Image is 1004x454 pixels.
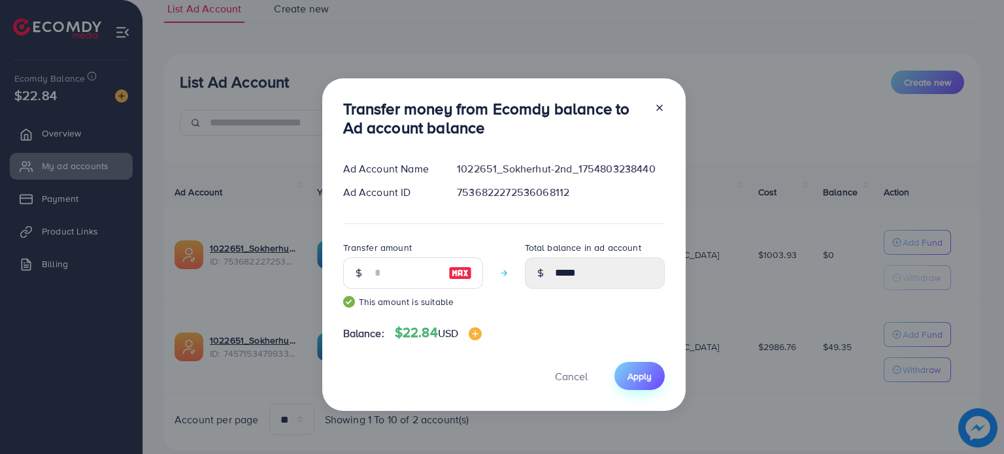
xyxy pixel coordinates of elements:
button: Cancel [539,362,604,390]
img: guide [343,296,355,308]
span: Apply [627,370,652,383]
label: Transfer amount [343,241,412,254]
img: image [469,327,482,340]
span: Balance: [343,326,384,341]
img: image [448,265,472,281]
span: Cancel [555,369,588,383]
div: 7536822272536068112 [446,185,675,200]
span: USD [438,326,458,340]
h3: Transfer money from Ecomdy balance to Ad account balance [343,99,644,137]
div: Ad Account Name [333,161,447,176]
div: 1022651_Sokherhut-2nd_1754803238440 [446,161,675,176]
h4: $22.84 [395,325,482,341]
button: Apply [614,362,665,390]
div: Ad Account ID [333,185,447,200]
small: This amount is suitable [343,295,483,308]
label: Total balance in ad account [525,241,641,254]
